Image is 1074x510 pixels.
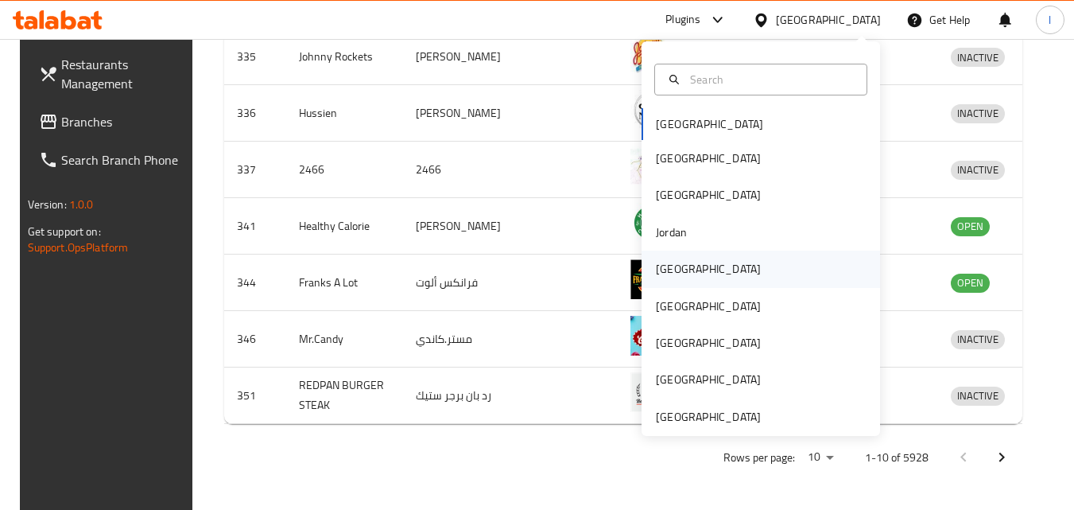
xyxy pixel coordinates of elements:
[26,45,200,103] a: Restaurants Management
[403,29,537,85] td: [PERSON_NAME]
[656,150,761,167] div: [GEOGRAPHIC_DATA]
[286,142,403,198] td: 2466
[286,85,403,142] td: Hussien
[656,298,761,315] div: [GEOGRAPHIC_DATA]
[951,104,1005,123] span: INACTIVE
[865,448,929,468] p: 1-10 of 5928
[983,438,1021,477] button: Next page
[61,112,187,131] span: Branches
[630,259,670,299] img: Franks A Lot
[61,55,187,93] span: Restaurants Management
[630,33,670,73] img: Johnny Rockets
[630,90,670,130] img: Hussien
[286,368,403,424] td: REDPAN BURGER STEAK
[951,387,1005,405] span: INACTIVE
[403,198,537,255] td: [PERSON_NAME]
[403,368,537,424] td: رد بان برجر ستيك
[630,372,670,412] img: REDPAN BURGER STEAK
[656,224,687,241] div: Jordan
[61,150,187,169] span: Search Branch Phone
[26,103,200,141] a: Branches
[656,260,761,278] div: [GEOGRAPHIC_DATA]
[951,330,1005,349] div: INACTIVE
[28,194,67,215] span: Version:
[951,104,1005,123] div: INACTIVE
[951,330,1005,348] span: INACTIVE
[951,49,1005,67] span: INACTIVE
[224,29,286,85] td: 335
[665,10,700,29] div: Plugins
[951,274,990,293] div: OPEN
[403,255,537,311] td: فرانكس ألوت
[951,217,990,236] span: OPEN
[224,85,286,142] td: 336
[656,371,761,388] div: [GEOGRAPHIC_DATA]
[951,217,990,236] div: OPEN
[224,311,286,368] td: 346
[656,334,761,352] div: [GEOGRAPHIC_DATA]
[403,311,537,368] td: مستر.كاندي
[630,203,670,243] img: Healthy Calorie
[224,198,286,255] td: 341
[951,387,1005,406] div: INACTIVE
[1049,11,1051,29] span: l
[224,368,286,424] td: 351
[951,274,990,292] span: OPEN
[723,448,795,468] p: Rows per page:
[286,29,403,85] td: Johnny Rockets
[951,161,1005,180] div: INACTIVE
[776,11,881,29] div: [GEOGRAPHIC_DATA]
[684,71,857,88] input: Search
[951,48,1005,67] div: INACTIVE
[403,85,537,142] td: [PERSON_NAME]
[26,141,200,179] a: Search Branch Phone
[630,146,670,186] img: 2466
[801,446,839,469] div: Rows per page:
[28,237,129,258] a: Support.OpsPlatform
[630,316,670,356] img: Mr.Candy
[403,142,537,198] td: 2466
[656,186,761,204] div: [GEOGRAPHIC_DATA]
[286,255,403,311] td: Franks A Lot
[286,311,403,368] td: Mr.Candy
[224,255,286,311] td: 344
[28,221,101,242] span: Get support on:
[656,408,761,426] div: [GEOGRAPHIC_DATA]
[69,194,94,215] span: 1.0.0
[951,161,1005,179] span: INACTIVE
[286,198,403,255] td: Healthy Calorie
[224,142,286,198] td: 337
